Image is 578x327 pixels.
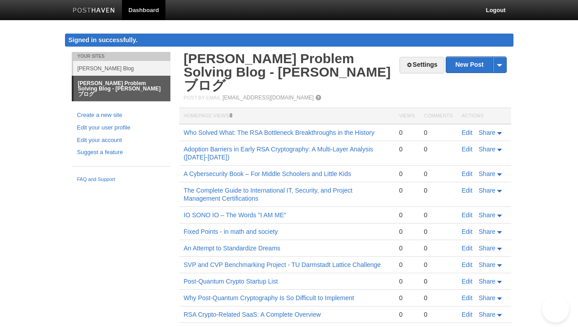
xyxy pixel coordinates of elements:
[479,311,495,318] span: Share
[424,211,452,219] div: 0
[230,112,233,119] span: 8
[479,211,495,219] span: Share
[419,108,457,125] th: Comments
[462,311,473,318] a: Edit
[184,311,321,318] a: RSA Crypto-Related SaaS: A Complete Overview
[184,278,278,285] a: Post-Quantum Crypto Startup List
[184,245,281,252] a: An Attempt to Standardize Dreams
[462,245,473,252] a: Edit
[73,61,170,76] a: [PERSON_NAME] Blog
[479,129,495,136] span: Share
[400,57,444,73] a: Settings
[457,108,511,125] th: Actions
[424,294,452,302] div: 0
[479,146,495,153] span: Share
[65,34,513,47] div: Signed in successfully.
[424,310,452,318] div: 0
[77,123,165,133] a: Edit your user profile
[184,211,287,219] a: IO SONO IO – The Words "I AM ME"
[462,187,473,194] a: Edit
[395,108,419,125] th: Views
[184,129,374,136] a: Who Solved What: The RSA Bottleneck Breakthroughs in the History
[399,294,415,302] div: 0
[424,145,452,153] div: 0
[424,261,452,269] div: 0
[424,129,452,137] div: 0
[462,146,473,153] a: Edit
[399,228,415,236] div: 0
[77,148,165,157] a: Suggest a feature
[399,244,415,252] div: 0
[462,170,473,177] a: Edit
[424,244,452,252] div: 0
[399,129,415,137] div: 0
[399,261,415,269] div: 0
[424,277,452,285] div: 0
[184,170,352,177] a: A Cybersecurity Book – For Middle Schoolers and Little Kids
[74,76,170,101] a: [PERSON_NAME] Problem Solving Blog - [PERSON_NAME]ブログ
[479,245,495,252] span: Share
[542,296,569,323] iframe: Help Scout Beacon - Open
[184,294,354,301] a: Why Post-Quantum Cryptography Is So Difficult to Implement
[179,108,395,125] th: Homepage Views
[424,170,452,178] div: 0
[184,51,391,93] a: [PERSON_NAME] Problem Solving Blog - [PERSON_NAME]ブログ
[462,278,473,285] a: Edit
[479,187,495,194] span: Share
[399,211,415,219] div: 0
[479,261,495,268] span: Share
[399,310,415,318] div: 0
[72,52,170,61] li: Your Sites
[462,294,473,301] a: Edit
[424,186,452,194] div: 0
[77,111,165,120] a: Create a new site
[479,228,495,235] span: Share
[184,261,381,268] a: SVP and CVP Benchmarking Project - TU Darmstadt Lattice Challenge
[446,57,506,73] a: New Post
[184,95,221,100] span: Post by Email
[424,228,452,236] div: 0
[222,95,313,101] a: [EMAIL_ADDRESS][DOMAIN_NAME]
[399,277,415,285] div: 0
[479,170,495,177] span: Share
[184,228,278,235] a: Fixed Points - in math and society
[399,170,415,178] div: 0
[184,146,374,161] a: Adoption Barriers in Early RSA Cryptography: A Multi-Layer Analysis ([DATE]-[DATE])
[479,278,495,285] span: Share
[462,261,473,268] a: Edit
[462,129,473,136] a: Edit
[479,294,495,301] span: Share
[73,8,115,14] img: Posthaven-bar
[462,228,473,235] a: Edit
[399,186,415,194] div: 0
[77,136,165,145] a: Edit your account
[462,211,473,219] a: Edit
[399,145,415,153] div: 0
[184,187,352,202] a: The Complete Guide to International IT, Security, and Project Management Certifications
[77,176,165,184] a: FAQ and Support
